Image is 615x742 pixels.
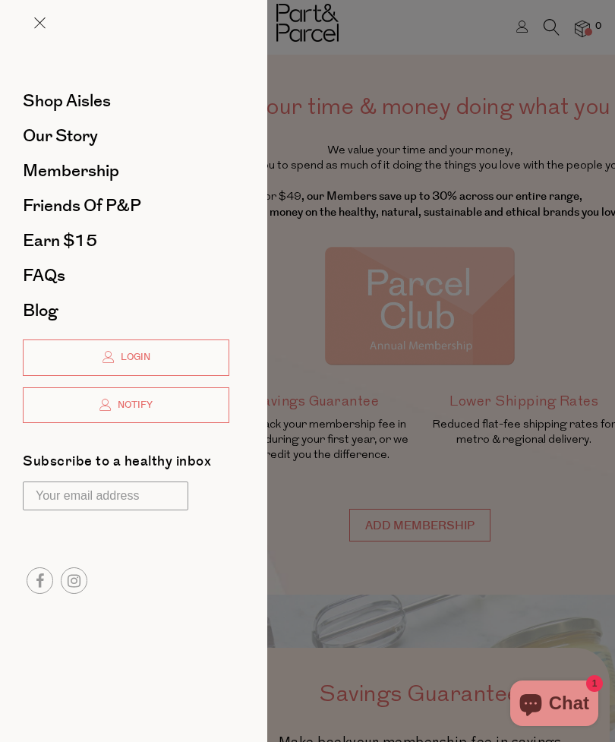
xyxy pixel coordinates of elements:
[23,267,229,284] a: FAQs
[23,298,58,323] span: Blog
[23,124,98,148] span: Our Story
[23,482,188,510] input: Your email address
[117,351,150,364] span: Login
[23,197,229,214] a: Friends of P&P
[23,159,119,183] span: Membership
[23,229,97,253] span: Earn $15
[23,194,141,218] span: Friends of P&P
[23,387,229,424] a: Notify
[114,399,153,412] span: Notify
[23,455,211,474] label: Subscribe to a healthy inbox
[506,680,603,730] inbox-online-store-chat: Shopify online store chat
[23,232,229,249] a: Earn $15
[23,89,111,113] span: Shop Aisles
[23,163,229,179] a: Membership
[23,128,229,144] a: Our Story
[23,302,229,319] a: Blog
[23,264,65,288] span: FAQs
[23,339,229,376] a: Login
[23,93,229,109] a: Shop Aisles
